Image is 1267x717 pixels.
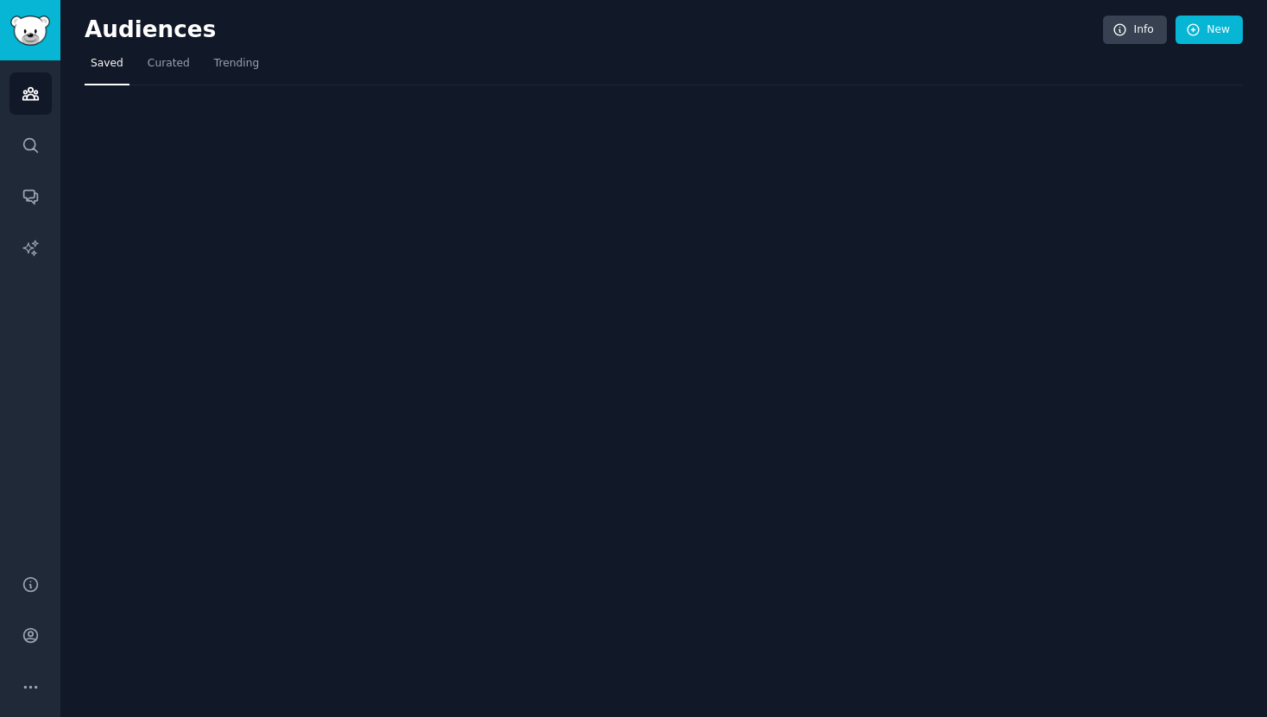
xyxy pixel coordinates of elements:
span: Curated [148,56,190,72]
a: Info [1103,16,1167,45]
span: Trending [214,56,259,72]
a: Curated [142,50,196,85]
h2: Audiences [85,16,1103,44]
img: GummySearch logo [10,16,50,46]
a: Trending [208,50,265,85]
a: Saved [85,50,129,85]
span: Saved [91,56,123,72]
a: New [1176,16,1243,45]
